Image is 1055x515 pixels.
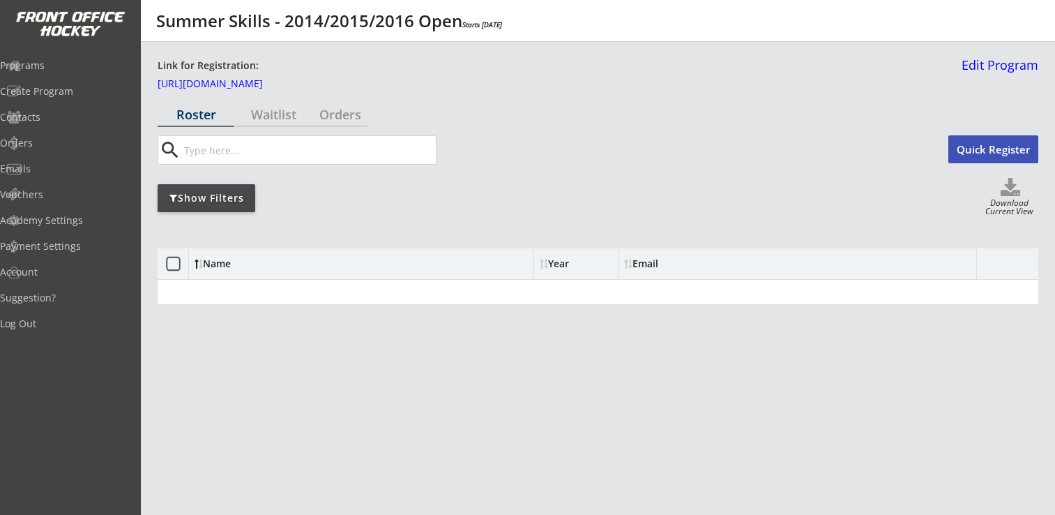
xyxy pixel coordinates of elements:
em: Starts [DATE] [462,20,502,29]
button: Click to download full roster. Your browser settings may try to block it, check your security set... [982,178,1038,199]
div: Link for Registration: [158,59,261,73]
img: FOH%20White%20Logo%20Transparent.png [15,11,126,37]
div: Orders [312,108,367,121]
button: search [158,139,181,161]
div: Email [624,259,750,269]
div: Summer Skills - 2014/2015/2016 Open [156,13,502,29]
button: Quick Register [948,135,1038,163]
a: Edit Program [956,59,1038,83]
div: Name [195,259,308,269]
input: Type here... [181,136,436,164]
a: [URL][DOMAIN_NAME] [158,79,297,94]
div: Waitlist [235,108,312,121]
div: Show Filters [158,191,255,205]
div: Download Current View [980,199,1038,218]
div: Year [540,259,612,269]
div: Roster [158,108,234,121]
